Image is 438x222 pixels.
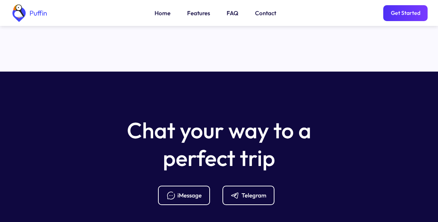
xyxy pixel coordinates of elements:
a: Telegram [222,186,280,205]
a: FAQ [227,9,238,18]
a: Home [155,9,170,18]
a: Features [187,9,210,18]
a: home [10,4,47,22]
div: Puffin [28,10,47,17]
a: iMessage [158,186,216,205]
div: Telegram [242,192,266,199]
a: Get Started [383,5,428,21]
div: iMessage [177,192,202,199]
a: Contact [255,9,276,18]
h5: Chat your way to a perfect trip [115,117,323,172]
